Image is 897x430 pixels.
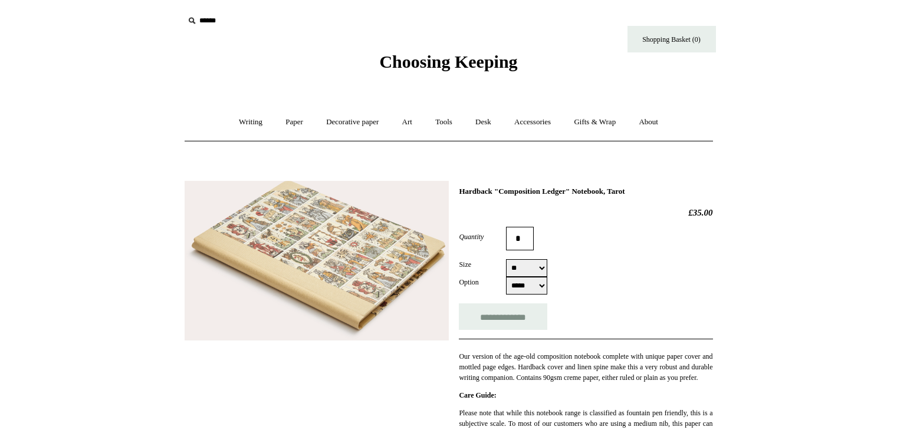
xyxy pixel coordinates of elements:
a: Gifts & Wrap [563,107,626,138]
a: Accessories [504,107,561,138]
h1: Hardback "Composition Ledger" Notebook, Tarot [459,187,712,196]
a: Art [392,107,423,138]
a: Decorative paper [316,107,389,138]
label: Size [459,259,506,270]
a: Desk [465,107,502,138]
label: Quantity [459,231,506,242]
strong: Care Guide: [459,391,496,399]
h2: £35.00 [459,207,712,218]
a: About [628,107,669,138]
a: Paper [275,107,314,138]
span: Choosing Keeping [379,52,517,71]
a: Shopping Basket (0) [627,26,716,52]
a: Choosing Keeping [379,61,517,70]
img: Hardback "Composition Ledger" Notebook, Tarot [185,181,449,341]
a: Tools [425,107,463,138]
a: Writing [228,107,273,138]
label: Option [459,277,506,287]
p: Our version of the age-old composition notebook complete with unique paper cover and mottled page... [459,351,712,383]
